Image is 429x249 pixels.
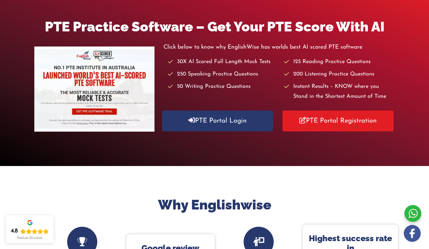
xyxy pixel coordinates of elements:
img: white-facebook.png [404,225,421,242]
img: pte-institute-main [34,46,154,132]
h2: Why Englishwise [34,196,395,214]
div: Rating: 4.8 out of 5 [11,228,49,235]
li: Instant Results – KNOW where you Stand in the Shortest Amount of Time [284,82,395,102]
div: 4.8 [11,228,18,235]
p: Click below to know why EnglishWise has worlds best AI scored PTE software [163,42,395,52]
div: Read our 718 reviews [17,236,42,239]
li: 250 Speaking Practice Questions [168,69,278,79]
li: 50 Writing Practice Questions [168,82,278,92]
li: 200 Listening Practice Questions [284,69,395,79]
a: PTE Portal Login [162,110,273,131]
h1: PTE Practice Software – Get Your PTE Score With AI [34,17,395,36]
a: PTE Portal Registration [282,110,393,131]
li: 30X AI Scored Full Length Mock Tests [168,57,278,67]
li: 125 Reading Practice Questions [284,57,395,67]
